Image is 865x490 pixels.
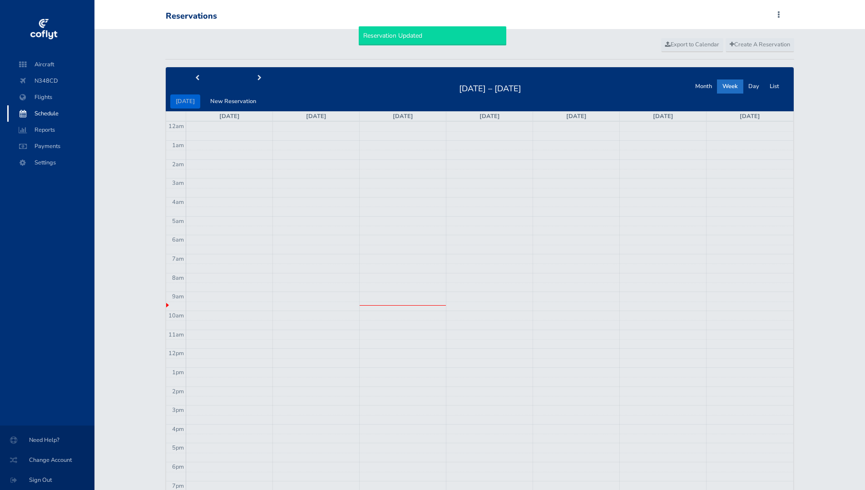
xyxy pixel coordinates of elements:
[479,112,500,120] a: [DATE]
[172,482,184,490] span: 7pm
[172,236,184,244] span: 6am
[172,444,184,452] span: 5pm
[166,71,228,85] button: prev
[168,349,184,357] span: 12pm
[393,112,413,120] a: [DATE]
[172,179,184,187] span: 3am
[653,112,673,120] a: [DATE]
[11,452,84,468] span: Change Account
[743,79,765,94] button: Day
[172,274,184,282] span: 8am
[717,79,743,94] button: Week
[665,40,719,49] span: Export to Calendar
[172,425,184,433] span: 4pm
[16,89,85,105] span: Flights
[172,217,184,225] span: 5am
[172,368,184,376] span: 1pm
[764,79,785,94] button: List
[16,138,85,154] span: Payments
[172,141,184,149] span: 1am
[170,94,200,109] button: [DATE]
[306,112,326,120] a: [DATE]
[172,255,184,263] span: 7am
[172,463,184,471] span: 6pm
[11,432,84,448] span: Need Help?
[16,105,85,122] span: Schedule
[172,198,184,206] span: 4am
[172,160,184,168] span: 2am
[16,56,85,73] span: Aircraft
[454,81,527,94] h2: [DATE] – [DATE]
[730,40,790,49] span: Create A Reservation
[172,292,184,301] span: 9am
[166,11,217,21] div: Reservations
[172,406,184,414] span: 3pm
[566,112,587,120] a: [DATE]
[661,38,723,52] a: Export to Calendar
[690,79,717,94] button: Month
[16,154,85,171] span: Settings
[219,112,240,120] a: [DATE]
[16,73,85,89] span: N348CD
[29,16,59,43] img: coflyt logo
[168,312,184,320] span: 10am
[205,94,262,109] button: New Reservation
[740,112,760,120] a: [DATE]
[359,26,506,45] div: Reservation Updated
[11,472,84,488] span: Sign Out
[168,122,184,130] span: 12am
[726,38,794,52] a: Create A Reservation
[172,387,184,396] span: 2pm
[168,331,184,339] span: 11am
[228,71,291,85] button: next
[16,122,85,138] span: Reports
